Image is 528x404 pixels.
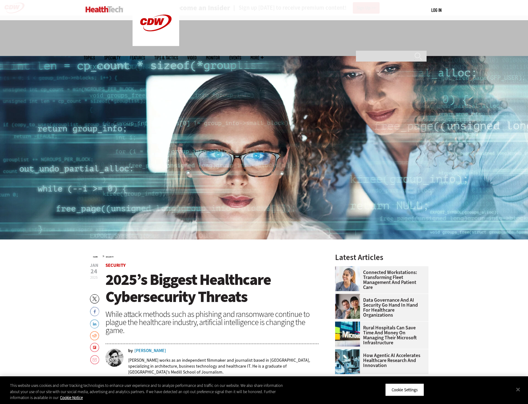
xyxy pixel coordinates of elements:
[335,325,425,345] a: Rural Hospitals Can Save Time and Money on Managing Their Microsoft Infrastructure
[133,41,179,48] a: CDW
[90,275,98,280] span: 2025
[335,349,360,374] img: scientist looks through microscope in lab
[511,383,525,396] button: Close
[206,55,220,60] a: MonITor
[105,269,271,307] span: 2025’s Biggest Healthcare Cybersecurity Threats
[335,322,363,327] a: Microsoft building
[105,262,126,268] a: Security
[431,7,442,13] div: User menu
[60,395,83,400] a: More information about your privacy
[86,6,123,12] img: Home
[187,55,197,60] a: Video
[128,349,133,353] span: by
[130,55,145,60] a: Features
[106,256,114,258] a: Security
[134,349,166,353] a: [PERSON_NAME]
[335,322,360,346] img: Microsoft building
[335,298,425,318] a: Data Governance and AI Security Go Hand in Hand for Healthcare Organizations
[385,383,424,396] button: Cookie Settings
[10,383,290,401] div: This website uses cookies and other tracking technologies to enhance user experience and to analy...
[335,253,428,261] h3: Latest Articles
[335,294,363,299] a: woman discusses data governance
[128,357,319,375] p: [PERSON_NAME] works as an independent filmmaker and journalist based in [GEOGRAPHIC_DATA], specia...
[93,256,98,258] a: Home
[335,349,363,354] a: scientist looks through microscope in lab
[335,294,360,319] img: woman discusses data governance
[93,253,319,258] div: »
[90,268,98,275] span: 24
[250,55,264,60] span: More
[154,55,178,60] a: Tips & Tactics
[335,266,363,271] a: nurse smiling at patient
[90,263,98,268] span: Jan
[229,55,241,60] a: Events
[335,353,425,368] a: How Agentic AI Accelerates Healthcare Research and Innovation
[84,55,95,60] span: Topics
[335,266,360,291] img: nurse smiling at patient
[105,310,319,334] div: While attack methods such as phishing and ransomware continue to plague the healthcare industry, ...
[104,55,120,60] span: Specialty
[431,7,442,13] a: Log in
[335,270,425,290] a: Connected Workstations: Transforming Fleet Management and Patient Care
[105,349,124,367] img: nathan eddy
